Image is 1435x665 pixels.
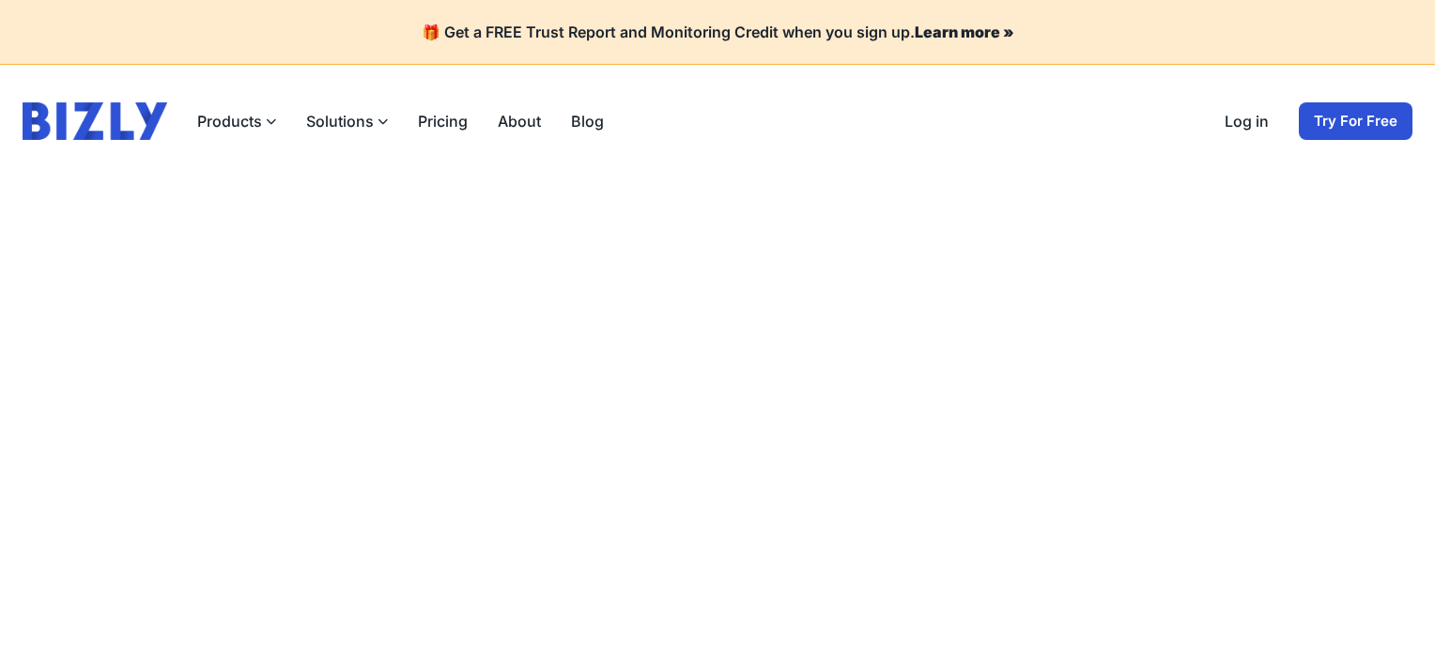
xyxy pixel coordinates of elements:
h4: 🎁 Get a FREE Trust Report and Monitoring Credit when you sign up. [23,23,1412,41]
a: Log in [1225,110,1269,132]
a: Pricing [418,110,468,132]
button: Products [197,110,276,132]
a: Try For Free [1299,102,1412,140]
a: About [498,110,541,132]
a: Blog [571,110,604,132]
button: Solutions [306,110,388,132]
a: Learn more » [915,23,1014,41]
